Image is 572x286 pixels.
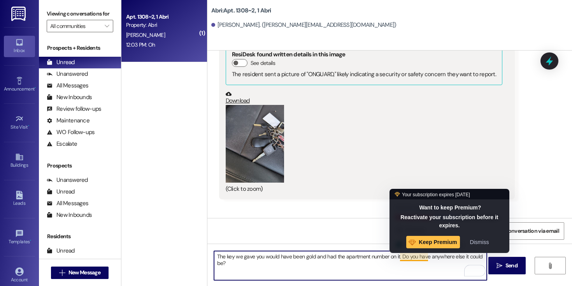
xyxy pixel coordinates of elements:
div: Unanswered [47,258,88,267]
div: Residents [39,232,121,241]
div: Unanswered [47,176,88,184]
div: [PERSON_NAME]. ([PERSON_NAME][EMAIL_ADDRESS][DOMAIN_NAME]) [211,21,397,29]
span: New Message [68,269,100,277]
span: • [30,238,31,243]
div: Maintenance [47,117,89,125]
div: Unread [47,247,75,255]
b: Abri: Apt. 1308~2, 1 Abri [211,7,271,15]
i:  [547,263,553,269]
div: Unread [47,188,75,196]
div: WO Follow-ups [47,128,95,136]
button: New Message [51,267,109,279]
div: Review follow-ups [47,105,101,113]
span: Share Conversation via email [490,227,559,235]
span: • [28,123,29,129]
a: Leads [4,188,35,209]
div: Property: Abri [126,21,198,29]
i:  [497,263,502,269]
div: 12:03 PM: Oh [126,41,155,48]
div: All Messages [47,199,88,208]
div: New Inbounds [47,211,92,219]
i:  [105,23,109,29]
button: Zoom image [226,105,284,183]
a: Site Visit • [4,112,35,133]
textarea: To enrich screen reader interactions, please activate Accessibility in Grammarly extension settings [214,251,487,280]
div: New Inbounds [47,93,92,101]
div: Unread [47,58,75,66]
a: Download [226,91,502,105]
span: • [35,85,36,91]
a: Templates • [4,227,35,248]
button: Share Conversation via email [485,222,564,240]
div: Apt. 1308~2, 1 Abri [126,13,198,21]
button: Send [488,257,526,274]
div: All Messages [47,82,88,90]
div: Prospects + Residents [39,44,121,52]
i:  [59,270,65,276]
b: ResiDesk found written details in this image [232,51,346,58]
div: (Click to zoom) [226,185,502,193]
input: All communities [50,20,101,32]
span: [PERSON_NAME] [126,31,165,38]
div: The resident sent a picture of "ONGUARD," likely indicating a security or safety concern they wan... [232,70,496,78]
div: Prospects [39,162,121,170]
a: Account [4,265,35,286]
label: See details [251,59,275,67]
a: Buildings [4,150,35,171]
a: Inbox [4,36,35,57]
div: Unanswered [47,70,88,78]
span: Send [505,262,518,270]
div: Escalate [47,140,77,148]
label: Viewing conversations for [47,8,113,20]
img: ResiDesk Logo [11,7,27,21]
